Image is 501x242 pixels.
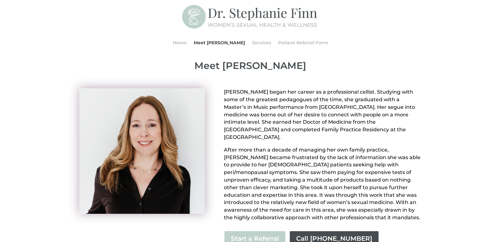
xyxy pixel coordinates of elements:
p: Meet [PERSON_NAME] [79,60,422,71]
a: Services [252,31,271,55]
a: Meet [PERSON_NAME] [194,31,245,55]
p: After more than a decade of managing her own family practice, [PERSON_NAME] became frustrated by ... [224,146,422,221]
img: Stephanie Finn Headshot 02 [79,88,205,214]
p: [PERSON_NAME] began her career as a professional cellist. Studying with some of the greatest peda... [224,88,422,146]
a: Home [173,31,187,55]
a: Patient Referral Form [278,31,329,55]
